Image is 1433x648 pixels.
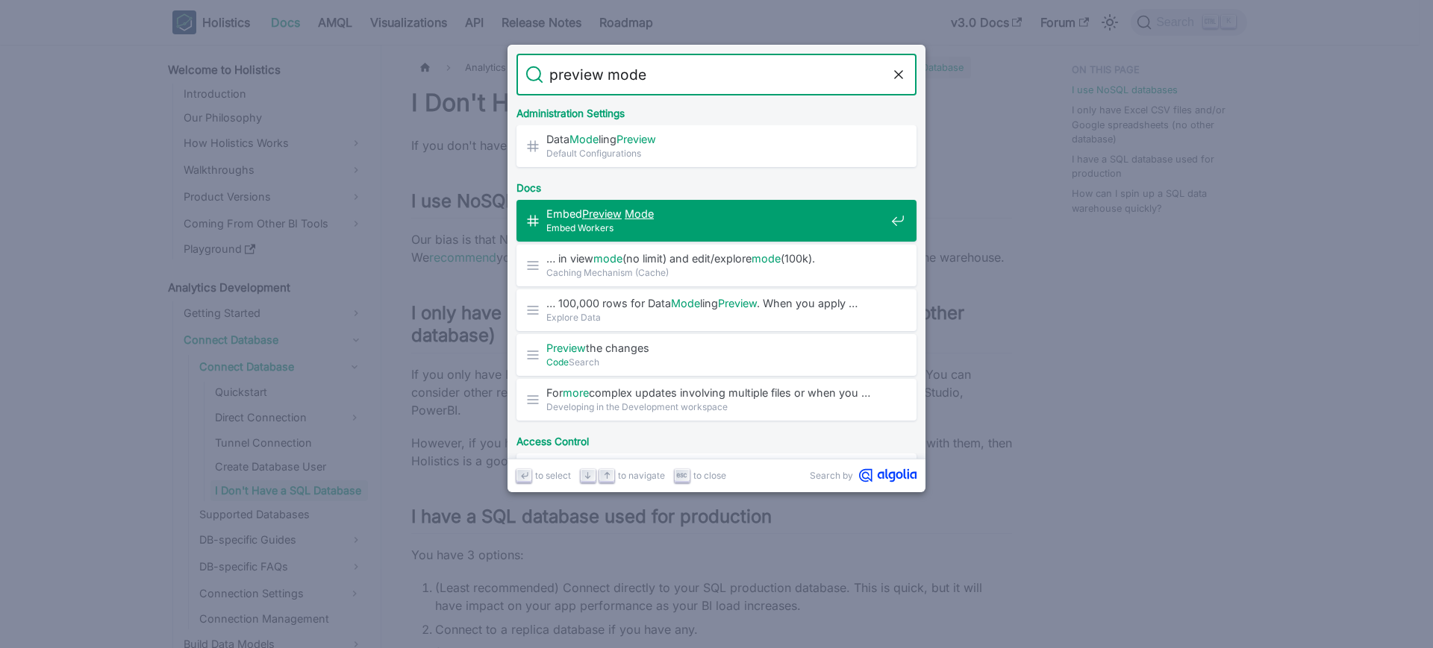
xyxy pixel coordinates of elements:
[593,252,622,265] mark: mode
[676,470,687,481] svg: Escape key
[546,386,885,400] span: For complex updates involving multiple files or when you …
[546,356,569,368] mark: Code
[859,468,917,482] svg: Algolia
[618,468,665,482] span: to navigate
[516,289,917,331] a: … 100,000 rows for DataModelingPreview. When you apply …Explore Data
[513,424,920,453] div: Access Control
[890,66,908,84] button: Clear the query
[516,125,917,167] a: DataModelingPreview​Default Configurations
[516,379,917,421] a: Formorecomplex updates involving multiple files or when you …Developing in the Development workspace
[546,265,885,280] span: Caching Mechanism (Cache)
[546,310,885,324] span: Explore Data
[546,132,885,146] span: Data ling ​
[546,342,586,354] mark: Preview
[810,468,853,482] span: Search by
[718,297,757,309] mark: Preview
[752,252,781,265] mark: mode
[616,133,656,145] mark: Preview
[513,170,920,200] div: Docs
[543,54,890,95] input: Search docs
[693,468,726,482] span: to close
[625,207,654,220] mark: Mode
[569,133,599,145] mark: Mode
[513,95,920,125] div: Administration Settings
[602,470,613,481] svg: Arrow up
[582,207,622,220] mark: Preview
[546,355,885,369] span: Search
[546,251,885,265] span: … in view (no limit) and edit/explore (100k).
[516,245,917,286] a: … in viewmode(no limit) and edit/exploremode(100k).Caching Mechanism (Cache)
[546,207,885,221] span: Embed ​
[810,468,917,482] a: Search byAlgolia
[516,334,917,376] a: Previewthe changesCodeSearch
[519,470,530,481] svg: Enter key
[535,468,571,482] span: to select
[546,400,885,414] span: Developing in the Development workspace
[546,146,885,160] span: Default Configurations
[546,296,885,310] span: … 100,000 rows for Data ling . When you apply …
[546,341,885,355] span: the changes
[563,386,589,399] mark: more
[582,470,593,481] svg: Arrow down
[516,453,917,495] a: Preview/Retrieve data fromModels/Datasets/Reports inModelingUser Roles
[546,221,885,235] span: Embed Workers
[516,200,917,242] a: EmbedPreview Mode​Embed Workers
[671,297,700,309] mark: Mode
